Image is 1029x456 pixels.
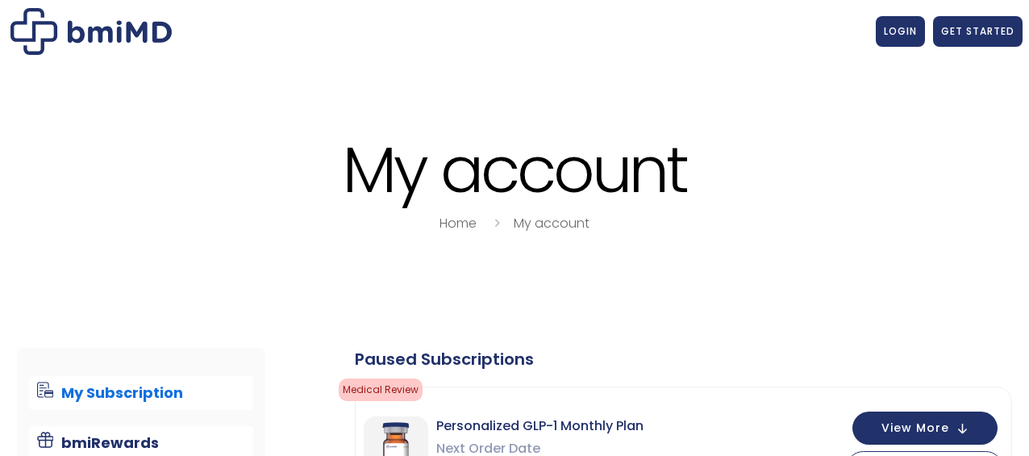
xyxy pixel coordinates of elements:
[10,8,172,55] img: My account
[933,16,1023,47] a: GET STARTED
[488,214,506,232] i: breadcrumbs separator
[852,412,998,445] button: View More
[355,348,1012,370] div: Paused Subscriptions
[941,24,1014,38] span: GET STARTED
[876,16,925,47] a: LOGIN
[29,376,254,410] a: My Subscription
[514,214,589,232] a: My account
[440,214,477,232] a: Home
[6,136,1023,204] h1: My account
[884,24,917,38] span: LOGIN
[339,379,423,401] span: Medical Review
[881,423,949,433] span: View More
